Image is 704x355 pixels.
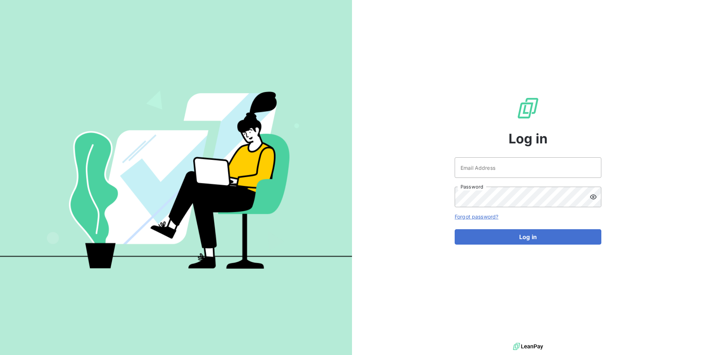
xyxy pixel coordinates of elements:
span: Log in [509,129,548,149]
input: placeholder [455,157,601,178]
a: Forgot password? [455,213,498,220]
button: Log in [455,229,601,245]
img: LeanPay Logo [516,96,540,120]
img: logo [513,341,543,352]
